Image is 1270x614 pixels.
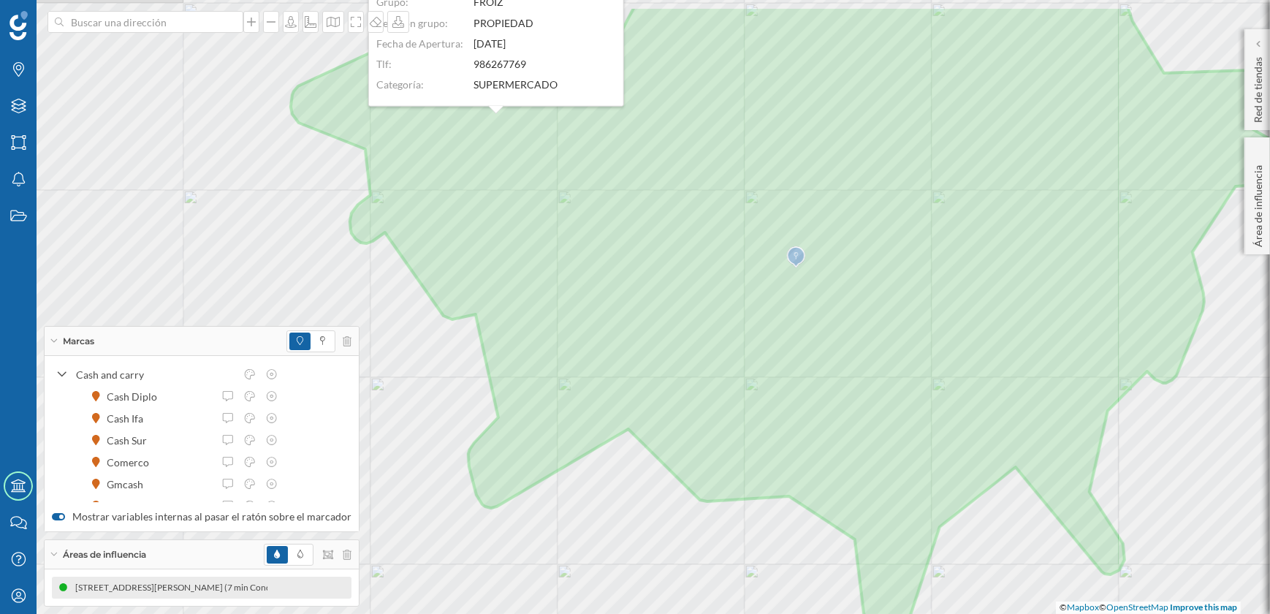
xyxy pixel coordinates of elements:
div: [STREET_ADDRESS][PERSON_NAME] (7 min Conduciendo en hora punta) [66,580,358,595]
span: PROPIEDAD [474,16,533,29]
div: Cash Ifa [107,411,151,426]
div: Cash Sur [107,433,155,448]
a: Improve this map [1170,602,1237,613]
p: Área de influencia [1251,159,1266,247]
label: Mostrar variables internas al pasar el ratón sobre el marcador [52,509,351,524]
div: Gros Mercat [107,499,172,514]
span: Categoría: [376,78,424,91]
span: Marcas [63,335,94,348]
div: Comerco [107,455,157,470]
div: Gmcash [107,477,151,492]
span: SUPERMERCADO [474,78,558,91]
span: Tlf: [376,58,392,70]
span: [DATE] [474,37,506,49]
div: Cash and carry [76,367,235,382]
span: 986267769 [474,58,526,70]
span: Fecha de Apertura: [376,37,463,49]
span: Áreas de influencia [63,548,146,561]
span: Relación grupo: [376,16,448,29]
p: Red de tiendas [1251,51,1266,123]
div: Cash Diplo [107,389,165,404]
span: Soporte [29,10,81,23]
a: OpenStreetMap [1106,602,1168,613]
div: © © [1056,602,1241,614]
a: Mapbox [1067,602,1099,613]
img: Geoblink Logo [9,11,28,40]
